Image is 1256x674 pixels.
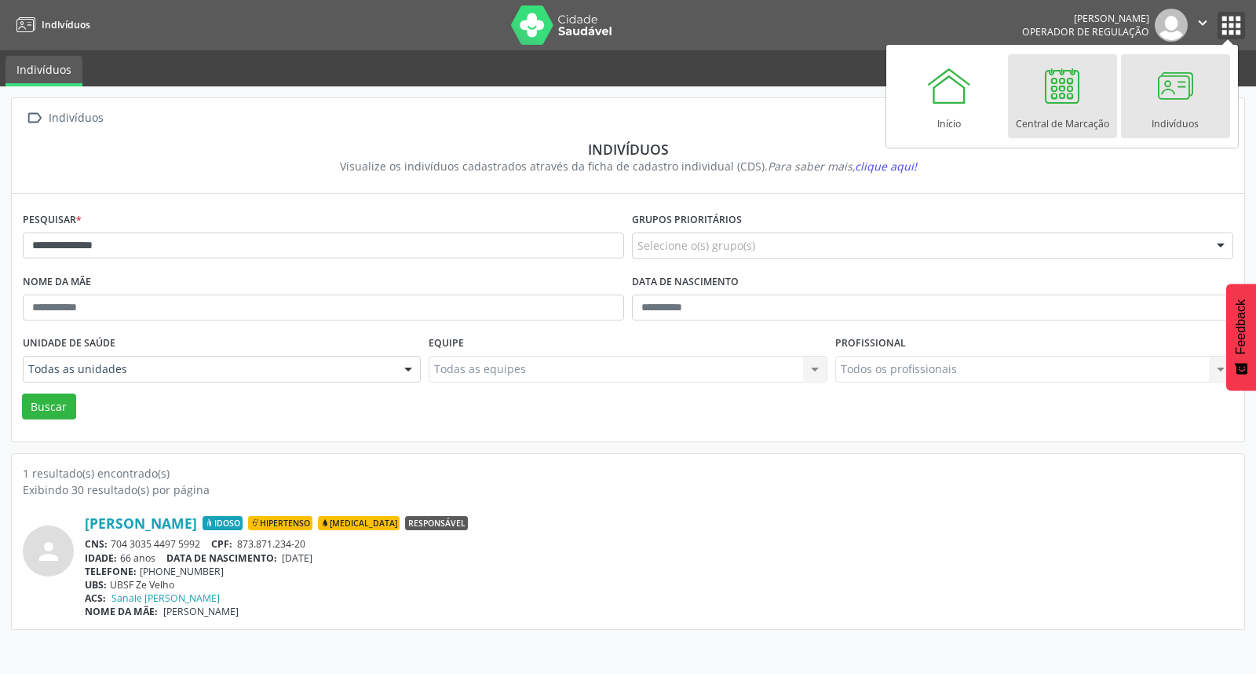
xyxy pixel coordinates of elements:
[1226,284,1256,390] button: Feedback - Mostrar pesquisa
[23,465,1233,482] div: 1 resultado(s) encontrado(s)
[5,56,82,86] a: Indivíduos
[632,270,739,295] label: Data de nascimento
[1234,299,1248,354] span: Feedback
[22,394,76,420] button: Buscar
[1008,54,1117,138] a: Central de Marcação
[203,516,243,530] span: Idoso
[318,516,400,530] span: [MEDICAL_DATA]
[23,332,115,356] label: Unidade de saúde
[111,592,220,605] a: Sanale [PERSON_NAME]
[85,578,107,592] span: UBS:
[282,551,312,565] span: [DATE]
[35,537,63,566] i: person
[23,107,46,130] i: 
[1121,54,1230,138] a: Indivíduos
[34,158,1222,174] div: Visualize os indivíduos cadastrados através da ficha de cadastro individual (CDS).
[1218,12,1245,39] button: apps
[23,208,82,233] label: Pesquisar
[85,537,1233,551] div: 704 3035 4497 5992
[34,141,1222,158] div: Indivíduos
[632,208,742,233] label: Grupos prioritários
[1022,12,1149,25] div: [PERSON_NAME]
[429,332,464,356] label: Equipe
[23,270,91,295] label: Nome da mãe
[42,18,90,31] span: Indivíduos
[1022,25,1149,38] span: Operador de regulação
[11,12,90,38] a: Indivíduos
[1155,9,1188,42] img: img
[768,159,917,174] i: Para saber mais,
[85,565,137,578] span: TELEFONE:
[163,605,239,618] span: [PERSON_NAME]
[405,516,468,530] span: Responsável
[855,159,917,174] span: clique aqui!
[1188,9,1218,42] button: 
[85,537,108,551] span: CNS:
[46,107,106,130] div: Indivíduos
[85,578,1233,592] div: UBSF Ze Velho
[85,551,117,565] span: IDADE:
[23,107,106,130] a:  Indivíduos
[895,54,1004,138] a: Início
[637,237,755,254] span: Selecione o(s) grupo(s)
[237,537,305,551] span: 873.871.234-20
[1194,14,1211,31] i: 
[85,592,106,605] span: ACS:
[85,565,1233,578] div: [PHONE_NUMBER]
[85,515,197,532] a: [PERSON_NAME]
[28,361,389,377] span: Todas as unidades
[166,551,277,565] span: DATA DE NASCIMENTO:
[23,482,1233,498] div: Exibindo 30 resultado(s) por página
[85,605,158,618] span: NOME DA MÃE:
[85,551,1233,565] div: 66 anos
[248,516,312,530] span: Hipertenso
[211,537,232,551] span: CPF:
[835,332,906,356] label: Profissional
